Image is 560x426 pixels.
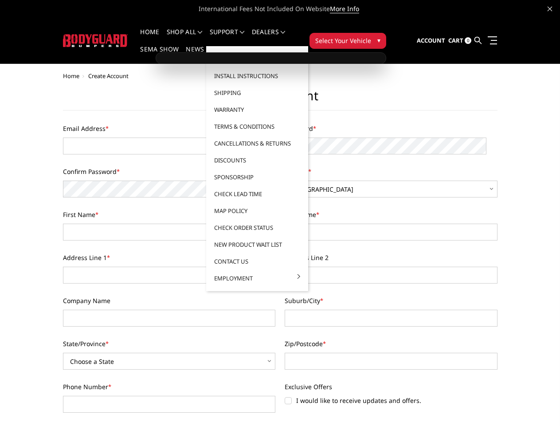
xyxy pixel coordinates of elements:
[186,46,204,63] a: News
[448,29,471,53] a: Cart 0
[330,4,359,13] a: More Info
[285,210,497,219] label: Last Name
[63,253,276,262] label: Address Line 1
[210,101,305,118] a: Warranty
[377,35,380,45] span: ▾
[210,51,305,67] a: FAQ
[309,33,386,49] button: Select Your Vehicle
[285,396,497,405] label: I would like to receive updates and offers.
[315,36,371,45] span: Select Your Vehicle
[63,167,276,176] label: Confirm Password
[210,219,305,236] a: Check Order Status
[285,339,497,348] label: Zip/Postcode
[210,29,245,46] a: Support
[210,202,305,219] a: MAP Policy
[417,36,445,44] span: Account
[63,88,497,110] h1: New Account
[465,37,471,44] span: 0
[210,84,305,101] a: Shipping
[252,29,286,46] a: Dealers
[88,72,129,80] span: Create Account
[210,135,305,152] a: Cancellations & Returns
[140,46,179,63] a: SEMA Show
[210,185,305,202] a: Check Lead Time
[210,253,305,270] a: Contact Us
[63,34,128,47] img: BODYGUARD BUMPERS
[285,253,497,262] label: Address Line 2
[63,339,276,348] label: State/Province
[140,29,159,46] a: Home
[285,296,497,305] label: Suburb/City
[210,236,305,253] a: New Product Wait List
[210,169,305,185] a: Sponsorship
[210,118,305,135] a: Terms & Conditions
[210,270,305,287] a: Employment
[63,72,79,80] a: Home
[448,36,463,44] span: Cart
[285,167,497,176] label: Country
[210,152,305,169] a: Discounts
[285,124,497,133] label: Password
[63,124,276,133] label: Email Address
[210,67,305,84] a: Install Instructions
[63,382,276,391] label: Phone Number
[285,382,497,391] label: Exclusive Offers
[417,29,445,53] a: Account
[63,210,276,219] label: First Name
[167,29,203,46] a: shop all
[63,296,276,305] label: Company Name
